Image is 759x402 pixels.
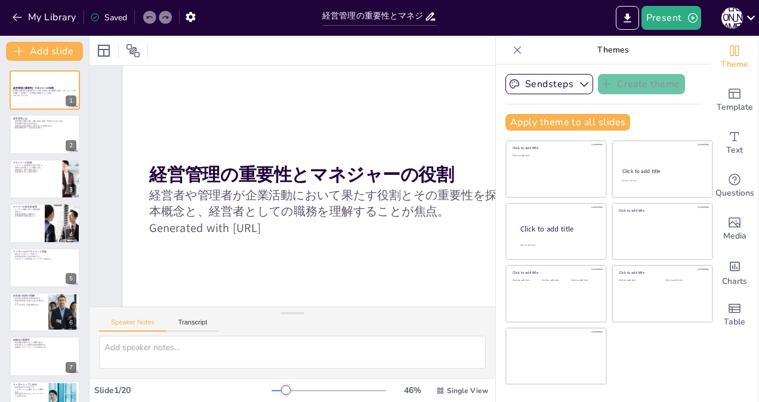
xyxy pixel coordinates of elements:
button: Export to PowerPoint [616,6,639,30]
p: 経営資源を用意することが重要である。 [13,342,76,344]
div: 6 [66,317,76,328]
p: 資源を効果的に活用するための計画を立てる。 [13,299,45,304]
div: Add a table [711,293,758,336]
p: 従業員の動機づけを重視した。 [13,213,41,215]
div: 7 [10,336,80,376]
div: 7 [66,362,76,373]
button: My Library [9,8,81,27]
div: [PERSON_NAME] [721,7,743,29]
p: 科学的管理の基礎を築いた。 [13,215,41,218]
span: Text [726,144,743,157]
span: Questions [715,187,754,200]
div: Add ready made slides [711,79,758,122]
p: テイラーは業績に基づく賃金制度を開発した。 [13,209,41,213]
button: Present [641,6,701,30]
button: [PERSON_NAME] [721,6,743,30]
p: 経営者や管理者が企業活動において果たす役割とその重要性を探る。マネジメントの基本概念と、経営者としての職務を理解することが焦点。 [13,90,76,94]
p: マネジメントの基本的なフレームワークを提供した。 [13,258,76,260]
p: 経営活動の出発点は計画である。 [13,122,76,125]
p: 効率的な経営のための原則を示した。 [13,255,76,258]
div: Click to add text [622,180,701,183]
div: https://cdn.sendsteps.com/images/logo/sendsteps_logo_white.pnghttps://cdn.sendsteps.com/images/lo... [10,159,80,199]
div: Layout [94,41,113,60]
p: 組織化によりリーダーシップが強化される。 [13,346,76,348]
p: 経営管理とは [13,117,76,120]
div: Add text boxes [711,122,758,165]
p: リーダーシップと命令 [13,383,45,386]
div: 1 [66,95,76,106]
p: 経営者の役割の理解 [13,294,45,298]
div: Get real-time input from your audience [711,165,758,208]
button: Sendsteps [505,74,593,94]
p: 経営をプロセスとして分析した。 [13,253,76,255]
div: 46 % [398,385,427,396]
button: Speaker Notes [99,318,166,332]
div: https://cdn.sendsteps.com/images/logo/sendsteps_logo_white.pnghttps://cdn.sendsteps.com/images/lo... [10,203,80,243]
div: Click to add text [665,279,703,282]
p: 組織化の重要性 [13,339,76,342]
div: 3 [66,184,76,195]
div: https://cdn.sendsteps.com/images/logo/sendsteps_logo_white.pnghttps://cdn.sendsteps.com/images/lo... [10,292,80,332]
p: 適切な人材を選ぶことが重要である。 [13,166,59,169]
span: Single View [447,386,488,395]
div: Click to add title [619,208,704,213]
p: 経営者は企業全体の目標を設定する。 [13,298,45,300]
p: 指揮と調整はチームの協力を促進する。 [13,126,76,129]
span: Table [724,316,745,329]
div: 4 [66,229,76,240]
div: 2 [66,140,76,151]
p: 経営管理は資源の計画、組織、指揮、調整、評価のプロセスである。 [13,120,76,122]
button: Create theme [598,74,685,94]
span: Media [723,230,746,243]
p: 経営者や管理者が企業活動において果たす役割とその重要性を探る。マネジメントの基本概念と、経営者としての職務を理解することが焦点。 [149,187,627,219]
div: Click to add body [520,243,596,246]
input: Insert title [322,8,424,25]
p: マネジャーは労働者の仕事を計画する。 [13,164,59,166]
p: Generated with [URL] [13,94,76,97]
div: Click to add text [571,279,598,282]
div: Click to add title [619,270,704,275]
p: ファヨールのマネジメント理論 [13,250,76,253]
p: チームを導き、全体の調和を保つ。 [13,304,45,307]
div: https://cdn.sendsteps.com/images/logo/sendsteps_logo_white.pnghttps://cdn.sendsteps.com/images/lo... [10,70,80,110]
strong: 経営管理の重要性とマネジャーの役割 [149,163,453,187]
strong: 経営管理の重要性とマネジャーの役割 [13,86,54,89]
span: Theme [721,58,748,71]
div: Slide 1 / 20 [94,385,271,396]
div: Click to add title [622,168,702,175]
p: 組織化は資源を効果的に利用するための基盤である。 [13,124,76,126]
div: Add images, graphics, shapes or video [711,208,758,251]
p: Themes [527,36,699,64]
div: Click to add title [513,146,598,150]
div: Click to add text [619,279,656,282]
span: Template [717,101,753,114]
div: https://cdn.sendsteps.com/images/logo/sendsteps_logo_white.pnghttps://cdn.sendsteps.com/images/lo... [10,115,80,154]
p: 訓練を通じて部下の成長を促す。 [13,169,59,171]
div: Click to add text [513,279,539,282]
button: Apply theme to all slides [505,114,630,131]
button: Transcript [166,318,220,332]
div: https://cdn.sendsteps.com/images/logo/sendsteps_logo_white.pnghttps://cdn.sendsteps.com/images/lo... [10,248,80,287]
div: Click to add text [513,154,598,157]
div: Click to add title [513,270,598,275]
div: Click to add title [520,224,597,234]
div: Add charts and graphs [711,251,758,293]
div: Saved [90,12,127,23]
div: 5 [66,273,76,284]
p: 秩序を作ることで効率的な組織を構築する。 [13,344,76,347]
p: Generated with [URL] [149,220,627,237]
div: Change the overall theme [711,36,758,79]
span: Charts [722,275,747,288]
p: 経営者は部下に命令を下す。 [13,386,45,388]
span: Position [126,44,140,58]
p: 適切な指示を与えることでパフォーマンスを最大化する。 [13,392,45,397]
p: リーダーシップを発揮することが重要である。 [13,388,45,392]
button: Add slide [6,42,83,61]
p: 生産性を向上させる責任を持つ。 [13,171,59,173]
p: マネジャーの役割 [13,161,59,165]
div: Click to add text [542,279,569,282]
p: テイラーの科学的管理 [13,205,41,209]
